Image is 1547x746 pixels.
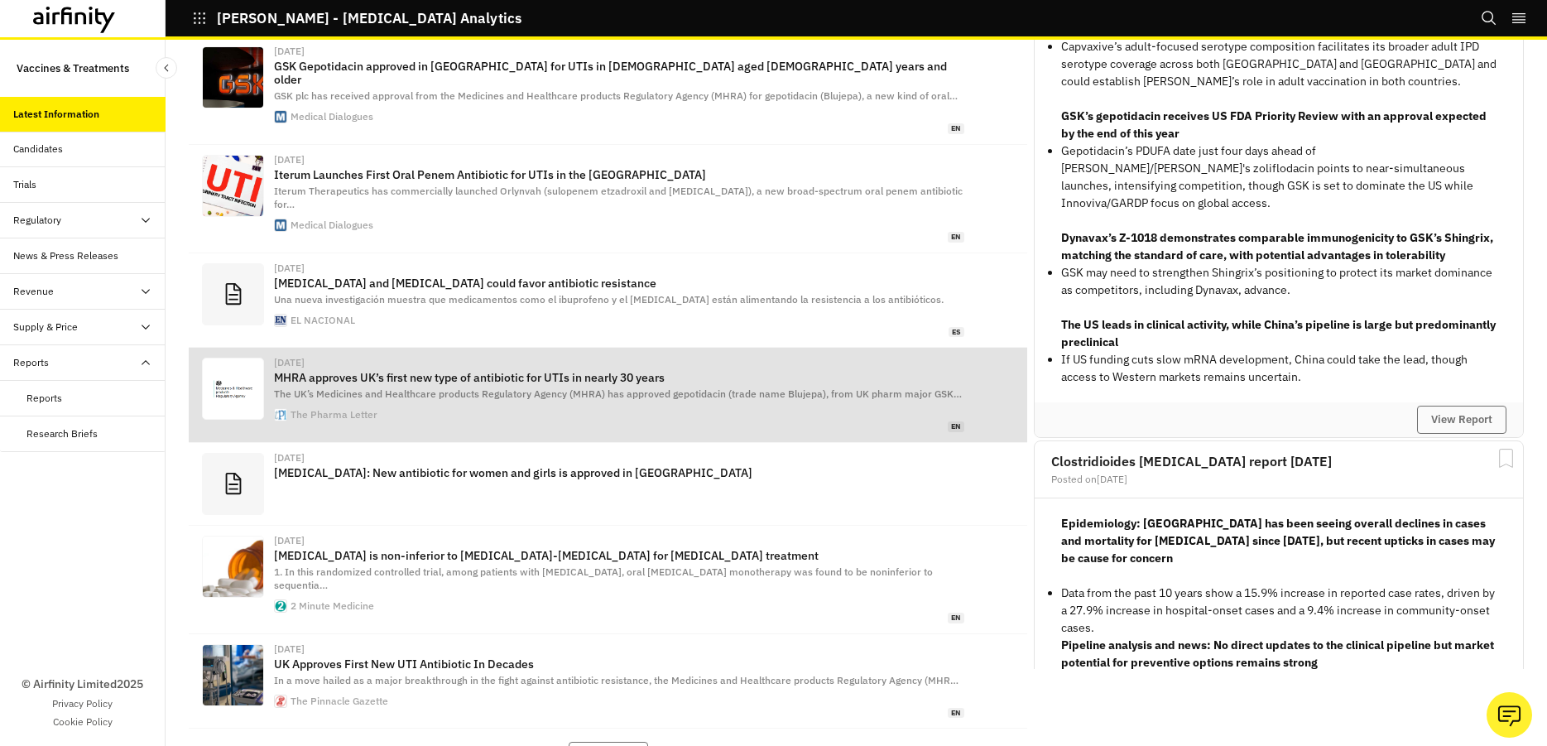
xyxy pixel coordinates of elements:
[203,156,263,216] img: 298342-untitled-design-2025-08-21t114937373.jpg
[1061,108,1487,141] strong: GSK’s gepotidacin receives US FDA Priority Review with an approval expected by the end of this year
[274,60,964,86] p: GSK Gepotidacin approved in [GEOGRAPHIC_DATA] for UTIs in [DEMOGRAPHIC_DATA] aged [DEMOGRAPHIC_DA...
[1481,4,1497,32] button: Search
[13,248,118,263] div: News & Press Releases
[26,391,62,406] div: Reports
[274,293,944,306] span: Una nueva investigación muestra que medicamentos como el ibuprofeno y el [MEDICAL_DATA] están ali...
[1061,351,1497,386] p: If US funding cuts slow mRNA development, China could take the lead, though access to Western mar...
[275,111,286,123] img: favicon.ico
[189,443,1027,526] a: [DATE][MEDICAL_DATA]: New antibiotic for women and girls is approved in [GEOGRAPHIC_DATA]
[274,644,964,654] div: [DATE]
[17,53,129,84] p: Vaccines & Treatments
[274,466,964,479] p: [MEDICAL_DATA]: New antibiotic for women and girls is approved in [GEOGRAPHIC_DATA]
[1061,585,1497,637] p: Data from the past 10 years show a 15.9% increase in reported case rates, driven by a 27.9% incre...
[203,359,263,419] img: d5bd9a50-7536-11ed-a3fb-c3ecfd4d7d74-mhra_large.png
[192,4,521,32] button: [PERSON_NAME] - [MEDICAL_DATA] Analytics
[13,213,61,228] div: Regulatory
[274,89,958,102] span: GSK plc has received approval from the Medicines and Healthcare products Regulatory Agency (MHRA)...
[156,57,177,79] button: Close Sidebar
[291,601,374,611] div: 2 Minute Medicine
[275,600,286,612] img: cropped-Favicon-Logo-big-e1434924846398-300x300.png
[1051,474,1506,484] div: Posted on [DATE]
[189,36,1027,144] a: [DATE]GSK Gepotidacin approved in [GEOGRAPHIC_DATA] for UTIs in [DEMOGRAPHIC_DATA] aged [DEMOGRAP...
[1061,142,1497,212] p: Gepotidacin’s PDUFA date just four days ahead of [PERSON_NAME]/[PERSON_NAME]'s zoliflodacin point...
[26,426,98,441] div: Research Briefs
[189,634,1027,729] a: [DATE]UK Approves First New UTI Antibiotic In DecadesIn a move hailed as a major breakthrough in ...
[1417,406,1506,434] button: View Report
[291,220,373,230] div: Medical Dialogues
[203,537,263,597] img: tablets_PD_edited.jpg
[203,645,263,705] img: tpg%2Fsources%2F32c2240c-76c2-48aa-80ce-0aa3270263f9.jpeg
[217,11,521,26] p: [PERSON_NAME] - [MEDICAL_DATA] Analytics
[291,410,377,420] div: The Pharma Letter
[1061,638,1494,670] strong: Pipeline analysis and news: No direct updates to the clinical pipeline but market potential for p...
[274,536,964,546] div: [DATE]
[1061,38,1497,90] p: Capvaxive’s adult-focused serotype composition facilitates its broader adult IPD serotype coverag...
[274,155,964,165] div: [DATE]
[948,613,964,623] span: en
[1061,230,1493,262] strong: Dynavax’s Z-1018 demonstrates comparable immunogenicity to GSK’s Shingrix, matching the standard ...
[1061,264,1497,299] p: GSK may need to strengthen Shingrix’s positioning to protect its market dominance as competitors,...
[948,232,964,243] span: en
[274,185,963,211] span: Iterum Therapeutics has commercially launched Orlynvah (sulopenem etzadroxil and [MEDICAL_DATA]),...
[275,409,286,421] img: faviconV2
[1061,317,1496,349] strong: The US leads in clinical activity, while China’s pipeline is large but predominantly preclinical
[275,219,286,231] img: favicon.ico
[948,123,964,134] span: en
[13,142,63,156] div: Candidates
[274,453,964,463] div: [DATE]
[274,168,964,181] p: Iterum Launches First Oral Penem Antibiotic for UTIs in the [GEOGRAPHIC_DATA]
[274,657,964,671] p: UK Approves First New UTI Antibiotic In Decades
[22,676,143,693] p: © Airfinity Limited 2025
[189,526,1027,634] a: [DATE][MEDICAL_DATA] is non-inferior to [MEDICAL_DATA]-[MEDICAL_DATA] for [MEDICAL_DATA] treatmen...
[949,327,964,338] span: es
[275,695,286,707] img: favicon.ico
[53,715,113,729] a: Cookie Policy
[274,674,958,686] span: In a move hailed as a major breakthrough in the fight against antibiotic resistance, the Medicine...
[13,320,78,334] div: Supply & Price
[274,358,964,368] div: [DATE]
[189,253,1027,348] a: [DATE][MEDICAL_DATA] and [MEDICAL_DATA] could favor antibiotic resistanceUna nueva investigación ...
[1487,692,1532,738] button: Ask our analysts
[291,112,373,122] div: Medical Dialogues
[189,348,1027,442] a: [DATE]MHRA approves UK’s first new type of antibiotic for UTIs in nearly 30 yearsThe UK’s Medicin...
[274,371,964,384] p: MHRA approves UK’s first new type of antibiotic for UTIs in nearly 30 years
[274,277,964,290] p: [MEDICAL_DATA] and [MEDICAL_DATA] could favor antibiotic resistance
[1496,448,1516,469] svg: Bookmark Report
[1061,516,1495,566] strong: Epidemiology: [GEOGRAPHIC_DATA] has been seeing overall declines in cases and mortality for [MEDI...
[274,387,962,400] span: The UK’s Medicines and Healthcare products Regulatory Agency (MHRA) has approved gepotidacin (tra...
[291,696,388,706] div: The Pinnacle Gazette
[13,107,99,122] div: Latest Information
[13,177,36,192] div: Trials
[13,284,54,299] div: Revenue
[203,47,263,108] img: 295590-gsk-50.jpg
[274,566,933,592] span: 1. In this randomized controlled trial, among patients with [MEDICAL_DATA], oral [MEDICAL_DATA] m...
[275,315,286,326] img: elnacional-logo-stacked-512x512-1-1.png
[1051,455,1506,468] h2: Clostridioides [MEDICAL_DATA] report [DATE]
[291,315,355,325] div: EL NACIONAL
[13,355,49,370] div: Reports
[948,421,964,432] span: en
[52,696,113,711] a: Privacy Policy
[274,263,964,273] div: [DATE]
[274,46,964,56] div: [DATE]
[189,145,1027,253] a: [DATE]Iterum Launches First Oral Penem Antibiotic for UTIs in the [GEOGRAPHIC_DATA]Iterum Therape...
[274,549,964,562] p: [MEDICAL_DATA] is non-inferior to [MEDICAL_DATA]-[MEDICAL_DATA] for [MEDICAL_DATA] treatment
[948,708,964,719] span: en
